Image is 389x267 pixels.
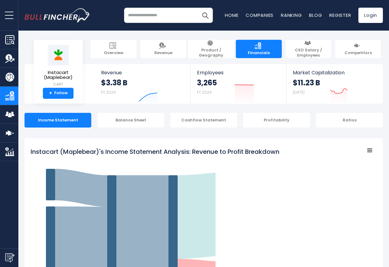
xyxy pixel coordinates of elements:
span: Employees [197,70,280,76]
div: Profitability [243,113,310,128]
a: Ranking [281,12,302,18]
span: CEO Salary / Employees [289,48,328,58]
a: Instacart (Maplebear) CART [38,45,78,88]
tspan: Instacart (Maplebear)'s Income Statement Analysis: Revenue to Profit Breakdown [31,147,279,156]
a: Overview [91,40,137,58]
span: Market Capitalization [293,70,376,76]
a: Home [225,12,238,18]
small: CART [39,82,78,87]
a: Market Capitalization $11.23 B [DATE] [287,64,382,104]
span: Instacart (Maplebear) [39,70,78,80]
strong: 3,265 [197,78,217,87]
a: Product / Geography [188,40,234,58]
a: Blog [309,12,322,18]
div: Balance Sheet [97,113,164,128]
a: +Follow [43,88,74,99]
div: Ratios [316,113,383,128]
span: Overview [104,50,123,56]
a: Register [329,12,351,18]
small: FY 2024 [197,90,212,95]
a: Competitors [335,40,381,58]
a: CEO Salary / Employees [285,40,331,58]
strong: + [49,91,52,96]
a: Revenue $3.38 B FY 2024 [95,64,191,104]
div: Cashflow Statement [170,113,237,128]
span: Revenue [154,50,172,56]
img: bullfincher logo [25,8,90,22]
small: [DATE] [293,90,304,95]
div: Income Statement [25,113,91,128]
a: Revenue [140,40,186,58]
strong: $11.23 B [293,78,320,87]
button: Search [198,8,213,23]
span: Product / Geography [191,48,231,58]
a: Employees 3,265 FY 2024 [191,64,286,104]
a: Login [358,8,383,23]
a: Financials [236,40,282,58]
span: Financials [248,50,270,56]
span: Revenue [101,70,185,76]
small: FY 2024 [101,90,116,95]
a: Go to homepage [25,8,90,22]
a: Companies [246,12,274,18]
span: Competitors [345,50,372,56]
strong: $3.38 B [101,78,127,87]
